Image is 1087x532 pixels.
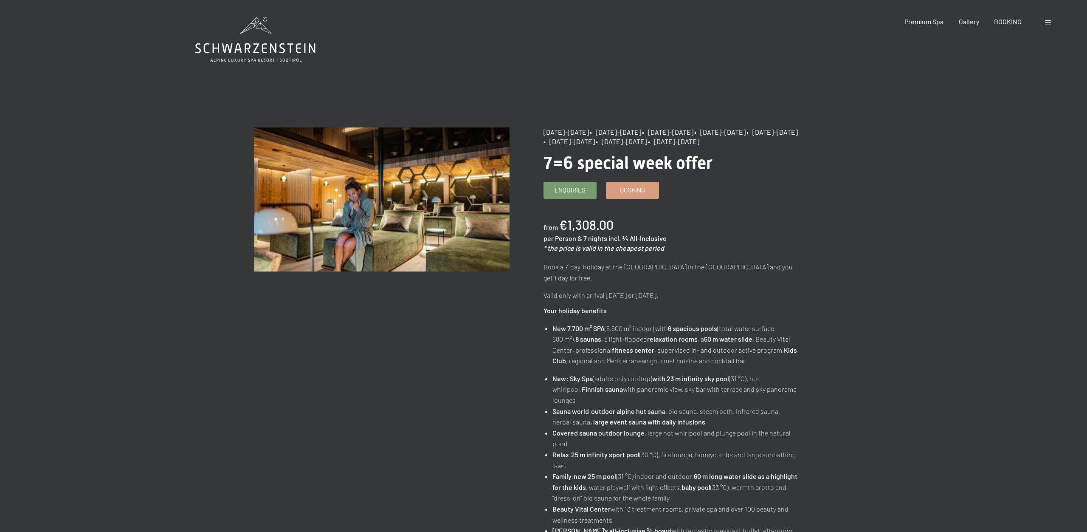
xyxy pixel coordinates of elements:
strong: fitness center [612,346,654,354]
span: Enquiries [555,186,586,195]
strong: baby pool [681,483,710,491]
span: 7=6 special week offer [543,153,712,173]
li: : (30 °C), fire lounge, honeycombs and large sunbathing lawn [552,449,800,471]
strong: 60 m water slide [704,335,752,343]
b: €1,308.00 [559,217,614,232]
a: Booking [606,182,659,198]
li: with 13 treatment rooms, private spa and over 100 beauty and wellness treatments [552,504,800,525]
span: • [DATE]–[DATE] [694,128,746,136]
span: • [DATE]–[DATE] [642,128,693,136]
span: [DATE]–[DATE] [543,128,589,136]
strong: New: Sky Spa [552,374,593,382]
em: * the price is valid in the cheapest period [543,244,664,252]
strong: new 25 m pool [574,472,616,480]
strong: outdoor alpine hut sauna [591,407,665,415]
strong: 60 m long water slide as a highlight for the kids [552,472,797,491]
strong: Family [552,472,572,480]
li: : , bio sauna, steam bath, infrared sauna, herbal sauna [552,406,800,427]
a: BOOKING [994,17,1022,25]
a: Enquiries [544,182,596,198]
strong: 25 m infinity sport pool [571,450,639,458]
strong: Relax [552,450,569,458]
span: per Person & [543,234,582,242]
li: (5,500 m² indoor) with (total water surface 680 m²), , 8 light-flooded , a , Beauty Vital Center,... [552,323,800,366]
li: : (31 °C) indoor and outdoor, , water playwall with light effects, (33 °C), warmth grotto and "dr... [552,471,800,504]
a: Premium Spa [904,17,943,25]
strong: Beauty Vital Center [552,505,611,513]
span: • [DATE]–[DATE] [746,128,798,136]
strong: Your holiday benefits [543,306,607,314]
span: from [543,223,558,231]
img: 7=6 special week offer [254,127,510,272]
span: 7 nights [583,234,607,242]
strong: Sauna world [552,407,589,415]
li: , large hot whirlpool and plunge pool in the natural pond [552,427,800,449]
strong: relaxation rooms [647,335,698,343]
span: • [DATE]–[DATE] [543,137,595,145]
strong: 8 saunas [575,335,601,343]
span: Booking [620,186,645,195]
span: • [DATE]–[DATE] [596,137,647,145]
p: Book a 7-day-holiday at the [GEOGRAPHIC_DATA] in the [GEOGRAPHIC_DATA] and you get 1 day for free. [543,261,800,283]
strong: Finnish sauna [582,385,623,393]
strong: , large event sauna with daily infusions [590,418,705,426]
strong: New 7,700 m² SPA [552,324,605,332]
li: (adults only rooftop) (31 °C), hot whirlpool, with panoramic view, sky bar with terrace and sky p... [552,373,800,406]
strong: with 23 m infinity sky pool [652,374,729,382]
span: • [DATE]–[DATE] [590,128,641,136]
span: incl. ¾ All-Inclusive [608,234,667,242]
strong: Covered sauna outdoor lounge [552,429,645,437]
a: Gallery [959,17,979,25]
p: Valid only with arrival [DATE] or [DATE]. [543,290,800,301]
strong: 6 spacious pools [668,324,717,332]
span: • [DATE]–[DATE] [648,137,699,145]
